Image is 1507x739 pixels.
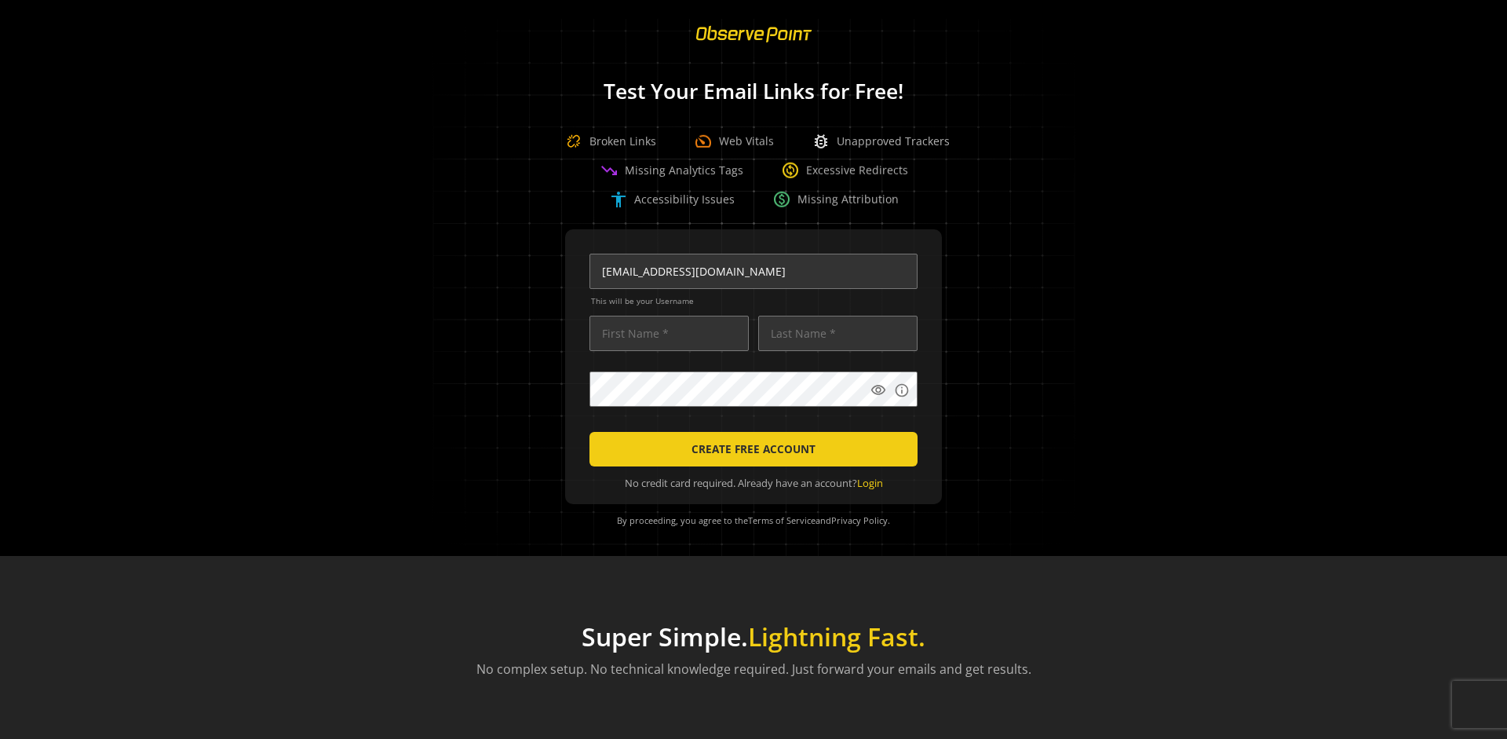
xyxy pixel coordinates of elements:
span: accessibility [609,190,628,209]
input: Email Address (name@work-email.com) * [589,254,918,289]
mat-icon: visibility [870,382,886,398]
span: change_circle [781,161,800,180]
a: Login [857,476,883,490]
button: CREATE FREE ACCOUNT [589,432,918,466]
span: speed [694,132,713,151]
p: No complex setup. No technical knowledge required. Just forward your emails and get results. [476,660,1031,679]
a: Privacy Policy [831,514,888,526]
span: CREATE FREE ACCOUNT [691,435,816,463]
div: Web Vitals [694,132,774,151]
h1: Test Your Email Links for Free! [408,80,1099,103]
span: paid [772,190,791,209]
div: No credit card required. Already have an account? [589,476,918,491]
span: bug_report [812,132,830,151]
a: Terms of Service [748,514,816,526]
input: Last Name * [758,316,918,351]
span: Lightning Fast. [748,620,925,653]
input: First Name * [589,316,749,351]
span: This will be your Username [591,295,918,306]
div: By proceeding, you agree to the and . [585,504,922,537]
div: Missing Attribution [772,190,899,209]
img: Broken Link [558,126,589,157]
mat-icon: info [894,382,910,398]
a: ObservePoint Homepage [686,36,822,51]
div: Missing Analytics Tags [600,161,743,180]
div: Excessive Redirects [781,161,908,180]
div: Accessibility Issues [609,190,735,209]
div: Broken Links [558,126,656,157]
div: Unapproved Trackers [812,132,950,151]
span: trending_down [600,161,618,180]
h1: Super Simple. [476,622,1031,652]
